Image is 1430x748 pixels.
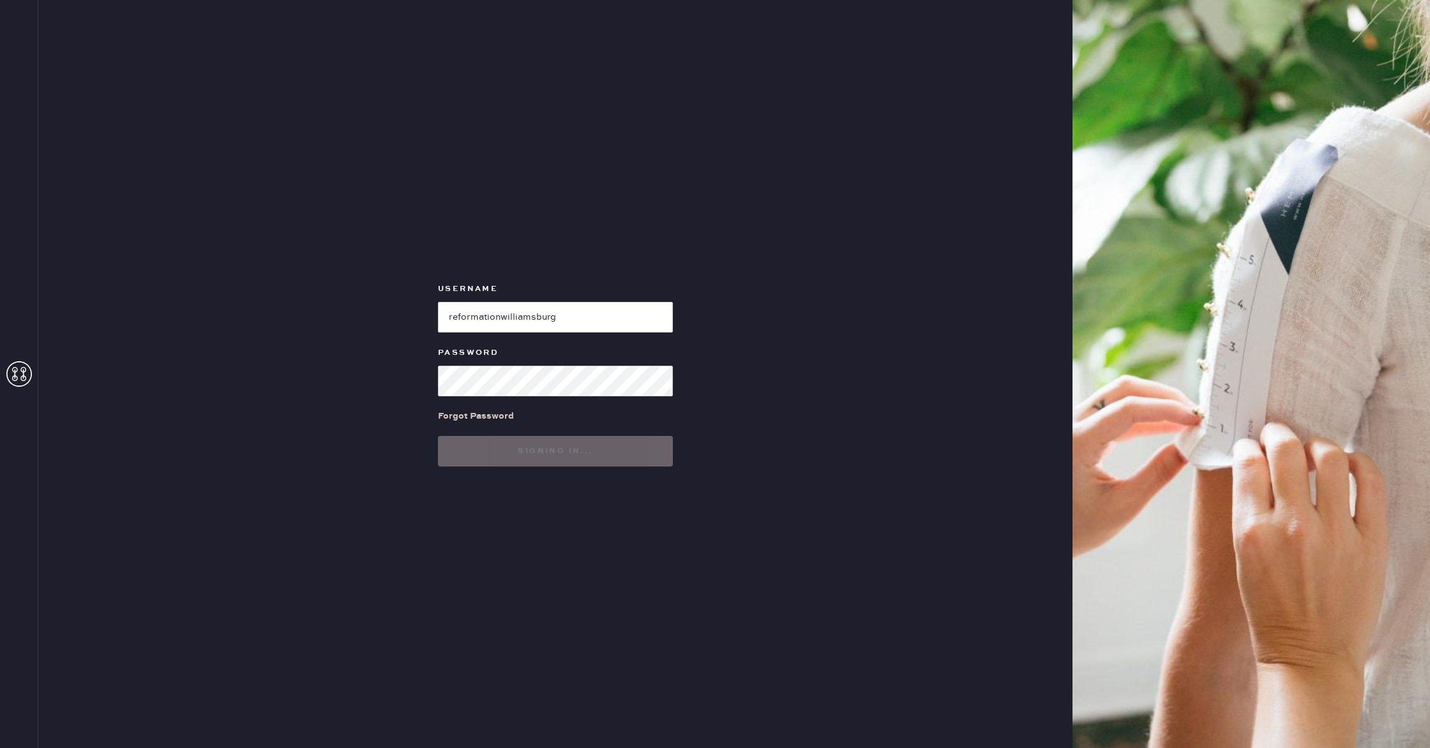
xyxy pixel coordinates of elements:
[438,409,514,423] div: Forgot Password
[438,302,673,333] input: e.g. john@doe.com
[438,281,673,297] label: Username
[438,396,514,436] a: Forgot Password
[438,345,673,361] label: Password
[1369,691,1424,745] iframe: Front Chat
[438,436,673,467] button: Signing in...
